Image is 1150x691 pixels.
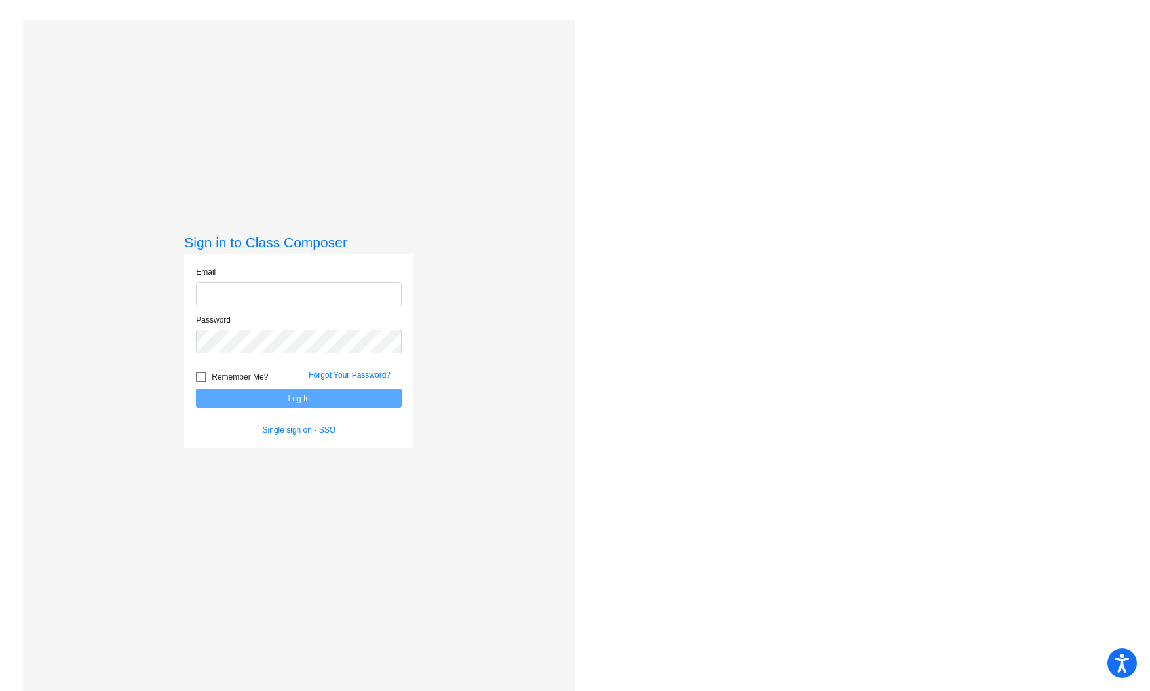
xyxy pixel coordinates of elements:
label: Password [196,314,231,326]
a: Single sign on - SSO [263,425,335,435]
button: Log In [196,389,402,408]
label: Email [196,266,216,278]
a: Forgot Your Password? [309,370,391,380]
h3: Sign in to Class Composer [184,234,413,250]
span: Remember Me? [212,369,268,385]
